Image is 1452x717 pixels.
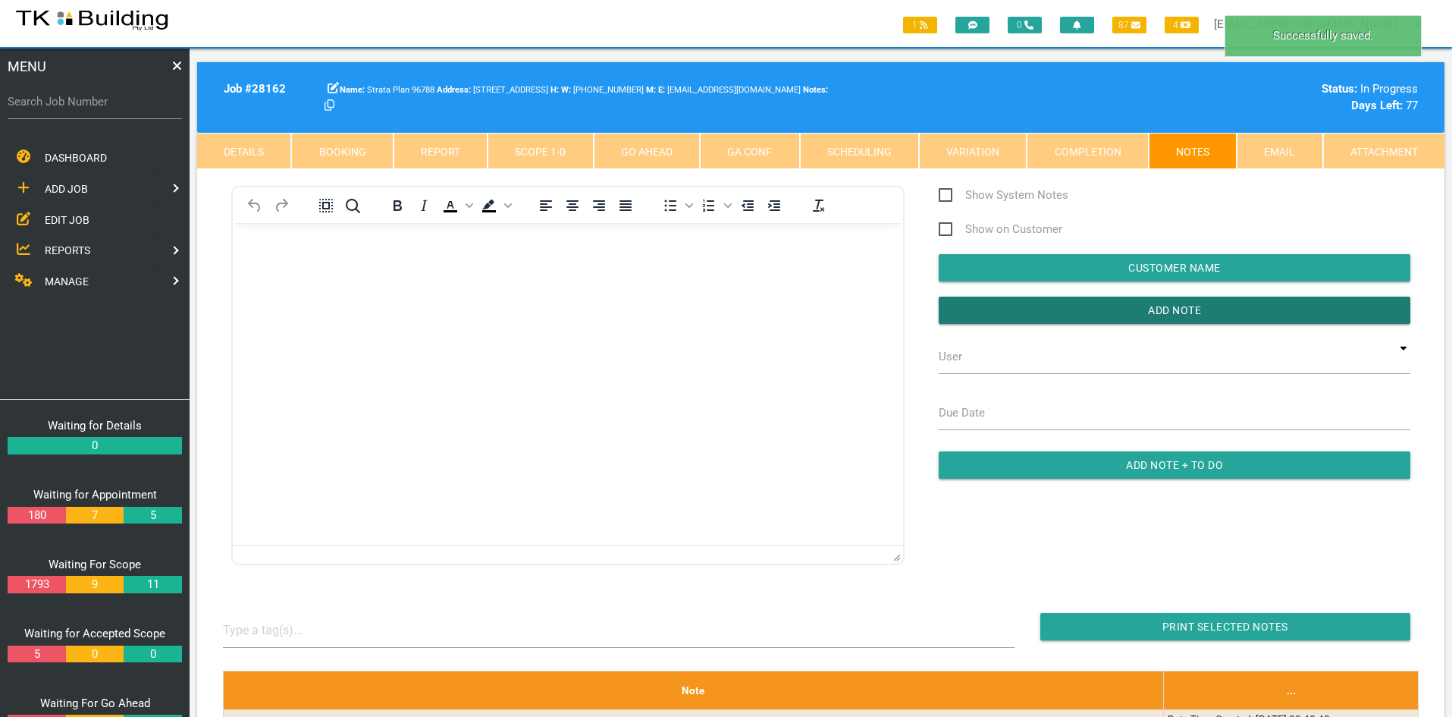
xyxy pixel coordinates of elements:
button: Select all [313,195,339,216]
b: W: [561,85,571,95]
a: 1793 [8,576,65,593]
button: Decrease indent [735,195,760,216]
a: Scope 1-0 [488,133,593,169]
button: Align center [560,195,585,216]
div: Background color Black [476,195,514,216]
span: EDIT JOB [45,213,89,225]
div: Text color Black [437,195,475,216]
a: Variation [919,133,1027,169]
b: M: [646,85,656,95]
b: Days Left: [1351,99,1403,112]
a: 11 [124,576,181,593]
input: Customer Name [939,254,1410,281]
span: Strata Plan 96788 [340,85,434,95]
button: Clear formatting [806,195,832,216]
span: [PHONE_NUMBER] [561,85,644,95]
input: Add Note [939,297,1410,324]
th: ... [1164,671,1419,709]
span: DASHBOARD [45,152,107,164]
a: Details [197,133,291,169]
a: GA Conf [700,133,799,169]
input: Print Selected Notes [1040,613,1410,640]
button: Undo [242,195,268,216]
div: Bullet list [657,195,695,216]
a: Notes [1149,133,1237,169]
button: Align right [586,195,612,216]
button: Justify [613,195,638,216]
a: Scheduling [800,133,919,169]
a: 0 [124,646,181,663]
a: Booking [291,133,393,169]
button: Increase indent [761,195,787,216]
div: Successfully saved. [1225,15,1422,57]
span: [EMAIL_ADDRESS][DOMAIN_NAME] [658,85,801,95]
a: 5 [8,646,65,663]
b: E: [658,85,665,95]
button: Redo [268,195,294,216]
label: Due Date [939,404,985,422]
a: Waiting For Scope [49,558,141,571]
button: Italic [411,195,437,216]
span: ADD JOB [45,183,88,195]
a: Waiting for Appointment [33,488,157,502]
a: Waiting for Accepted Scope [24,627,165,640]
a: 180 [8,507,65,524]
button: Find and replace [340,195,365,216]
img: s3file [15,8,169,32]
b: Status: [1322,82,1357,96]
span: 87 [1112,17,1146,33]
input: Type a tag(s)... [223,613,337,647]
label: Search Job Number [8,93,182,111]
span: MENU [8,56,46,77]
a: Report [394,133,488,169]
a: Attachment [1323,133,1444,169]
div: In Progress 77 [1132,80,1418,115]
span: 1 [903,17,937,33]
a: Go Ahead [594,133,700,169]
a: 5 [124,507,181,524]
a: 0 [66,646,124,663]
b: Name: [340,85,365,95]
span: [STREET_ADDRESS] [437,85,548,95]
button: Bold [384,195,410,216]
div: Press the Up and Down arrow keys to resize the editor. [893,548,901,561]
a: Click here copy customer information. [325,99,334,112]
span: Show on Customer [939,220,1062,239]
b: Notes: [803,85,828,95]
span: 4 [1165,17,1199,33]
span: REPORTS [45,244,90,256]
span: 0 [1008,17,1042,33]
button: Align left [533,195,559,216]
a: Waiting for Details [48,419,142,432]
input: Add Note + To Do [939,451,1410,479]
a: 7 [66,507,124,524]
th: Note [223,671,1163,709]
div: Numbered list [696,195,734,216]
a: 0 [8,437,182,454]
iframe: Rich Text Area [233,223,903,545]
b: H: [550,85,559,95]
span: Show System Notes [939,186,1068,205]
b: Job # 28162 [224,82,286,96]
span: MANAGE [45,275,89,288]
b: Address: [437,85,471,95]
a: Waiting For Go Ahead [40,697,150,710]
a: 9 [66,576,124,593]
a: Email [1237,133,1322,169]
a: Completion [1027,133,1148,169]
